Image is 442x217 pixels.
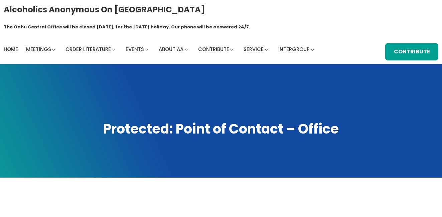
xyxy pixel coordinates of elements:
span: About AA [159,46,183,53]
h1: Protected: Point of Contact – Office [7,120,435,138]
a: Meetings [26,45,51,54]
a: About AA [159,45,183,54]
span: Order Literature [65,46,111,53]
span: Intergroup [278,46,310,53]
span: Meetings [26,46,51,53]
h1: The Oahu Central Office will be closed [DATE], for the [DATE] holiday. Our phone will be answered... [4,24,250,30]
span: Service [244,46,264,53]
a: Contribute [385,43,438,60]
button: About AA submenu [185,48,188,51]
a: Home [4,45,18,54]
button: Meetings submenu [52,48,55,51]
button: Order Literature submenu [112,48,115,51]
a: Intergroup [278,45,310,54]
button: Contribute submenu [230,48,233,51]
a: Events [126,45,144,54]
button: Service submenu [265,48,268,51]
span: Events [126,46,144,53]
button: Events submenu [145,48,148,51]
a: Contribute [198,45,229,54]
span: Contribute [198,46,229,53]
a: Alcoholics Anonymous on [GEOGRAPHIC_DATA] [4,2,205,17]
a: Service [244,45,264,54]
nav: Intergroup [4,45,316,54]
button: Intergroup submenu [311,48,314,51]
span: Home [4,46,18,53]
